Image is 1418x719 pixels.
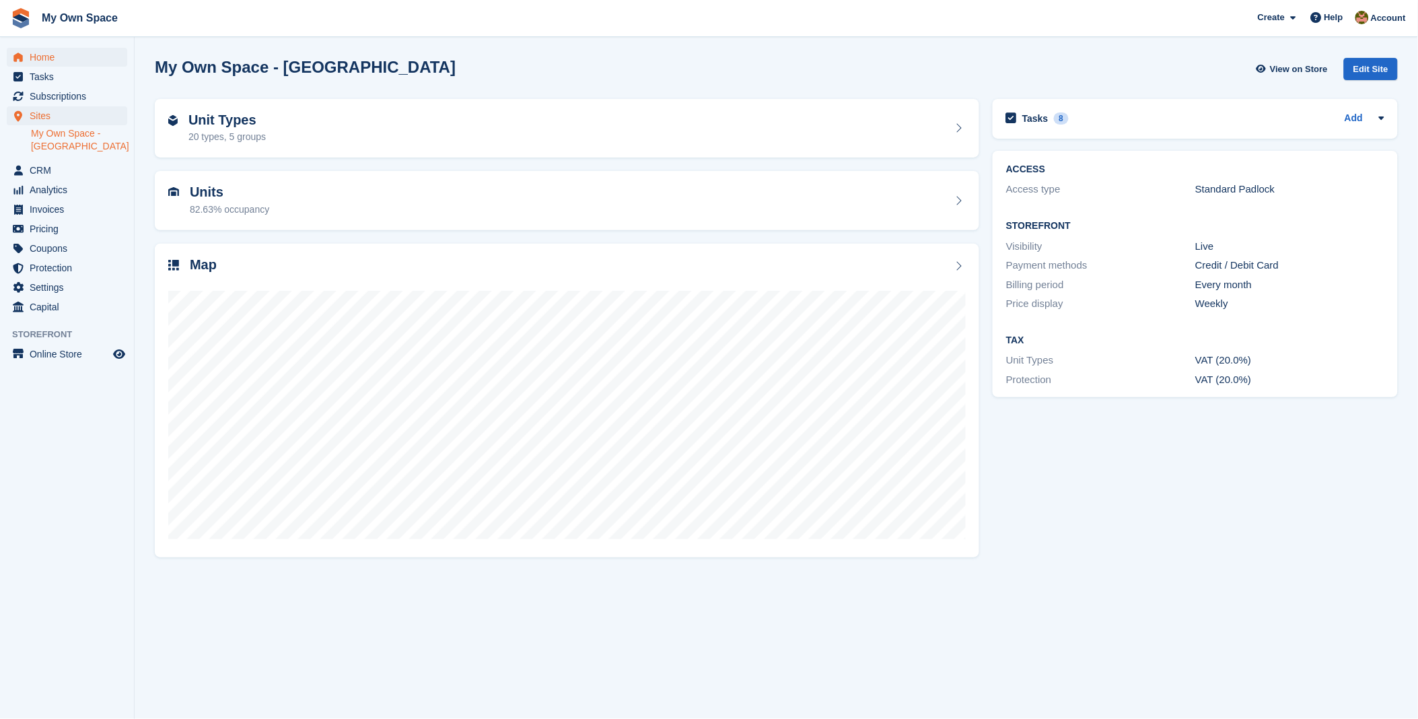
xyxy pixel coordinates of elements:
a: Unit Types 20 types, 5 groups [155,99,979,158]
div: VAT (20.0%) [1195,353,1384,368]
img: unit-icn-7be61d7bf1b0ce9d3e12c5938cc71ed9869f7b940bace4675aadf7bd6d80202e.svg [168,187,179,197]
div: Weekly [1195,296,1384,312]
div: Edit Site [1344,58,1398,80]
a: menu [7,200,127,219]
span: Protection [30,259,110,277]
a: menu [7,67,127,86]
a: menu [7,259,127,277]
div: Billing period [1006,277,1195,293]
div: Protection [1006,372,1195,388]
div: Visibility [1006,239,1195,254]
span: Sites [30,106,110,125]
span: Capital [30,298,110,316]
span: Coupons [30,239,110,258]
a: menu [7,298,127,316]
span: Pricing [30,219,110,238]
a: menu [7,345,127,364]
div: Payment methods [1006,258,1195,273]
h2: My Own Space - [GEOGRAPHIC_DATA] [155,58,456,76]
a: Units 82.63% occupancy [155,171,979,230]
div: 20 types, 5 groups [188,130,266,144]
a: Preview store [111,346,127,362]
img: stora-icon-8386f47178a22dfd0bd8f6a31ec36ba5ce8667c1dd55bd0f319d3a0aa187defe.svg [11,8,31,28]
span: CRM [30,161,110,180]
a: menu [7,239,127,258]
a: Edit Site [1344,58,1398,85]
a: My Own Space [36,7,123,29]
span: Analytics [30,180,110,199]
div: 82.63% occupancy [190,203,269,217]
span: Create [1258,11,1285,24]
img: map-icn-33ee37083ee616e46c38cad1a60f524a97daa1e2b2c8c0bc3eb3415660979fc1.svg [168,260,179,271]
span: Settings [30,278,110,297]
span: Invoices [30,200,110,219]
a: menu [7,48,127,67]
div: VAT (20.0%) [1195,372,1384,388]
h2: Tax [1006,335,1384,346]
a: menu [7,219,127,238]
div: Credit / Debit Card [1195,258,1384,273]
a: Map [155,244,979,557]
a: menu [7,278,127,297]
span: View on Store [1270,63,1328,76]
h2: ACCESS [1006,164,1384,175]
a: menu [7,161,127,180]
img: unit-type-icn-2b2737a686de81e16bb02015468b77c625bbabd49415b5ef34ead5e3b44a266d.svg [168,115,178,126]
span: Subscriptions [30,87,110,106]
a: My Own Space - [GEOGRAPHIC_DATA] [31,127,127,153]
div: 8 [1054,112,1069,125]
h2: Tasks [1022,112,1049,125]
span: Home [30,48,110,67]
a: View on Store [1254,58,1333,80]
h2: Units [190,184,269,200]
div: Live [1195,239,1384,254]
span: Account [1371,11,1406,25]
span: Storefront [12,328,134,341]
span: Help [1324,11,1343,24]
a: menu [7,106,127,125]
a: menu [7,87,127,106]
a: Add [1345,111,1363,127]
h2: Map [190,257,217,273]
span: Online Store [30,345,110,364]
a: menu [7,180,127,199]
img: Keely Collin [1355,11,1369,24]
div: Unit Types [1006,353,1195,368]
div: Standard Padlock [1195,182,1384,197]
h2: Unit Types [188,112,266,128]
span: Tasks [30,67,110,86]
div: Every month [1195,277,1384,293]
div: Price display [1006,296,1195,312]
h2: Storefront [1006,221,1384,232]
div: Access type [1006,182,1195,197]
